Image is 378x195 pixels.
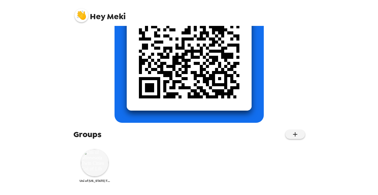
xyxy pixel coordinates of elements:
img: Uni of Minnesota Twin Cities Col of Lib Arts [81,149,108,176]
span: Hey [90,11,105,22]
span: Groups [73,129,101,140]
img: profile pic [75,9,88,22]
span: Meki [75,5,126,21]
span: Uni of [US_STATE] Twin Cities Col of Lib Arts [79,179,110,183]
